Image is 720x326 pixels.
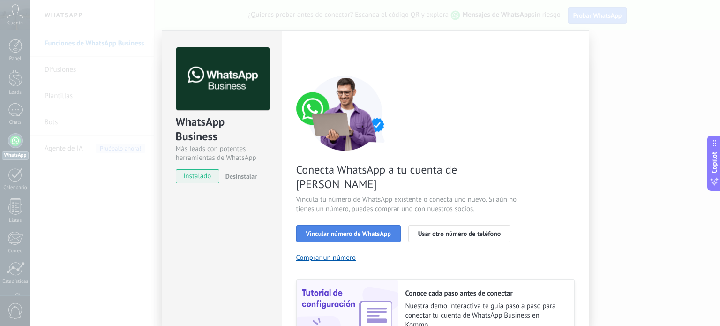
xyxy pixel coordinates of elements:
span: Conecta WhatsApp a tu cuenta de [PERSON_NAME] [296,162,519,191]
h2: Conoce cada paso antes de conectar [405,289,565,298]
span: Vincula tu número de WhatsApp existente o conecta uno nuevo. Si aún no tienes un número, puedes c... [296,195,519,214]
span: Usar otro número de teléfono [418,230,501,237]
button: Comprar un número [296,253,356,262]
img: connect number [296,76,395,151]
div: WhatsApp Business [176,114,268,144]
button: Vincular número de WhatsApp [296,225,401,242]
button: Usar otro número de teléfono [408,225,510,242]
span: instalado [176,169,219,183]
div: Más leads con potentes herramientas de WhatsApp [176,144,268,162]
button: Desinstalar [222,169,257,183]
span: Desinstalar [225,172,257,181]
img: logo_main.png [176,47,270,111]
span: Vincular número de WhatsApp [306,230,391,237]
span: Copilot [710,152,719,173]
